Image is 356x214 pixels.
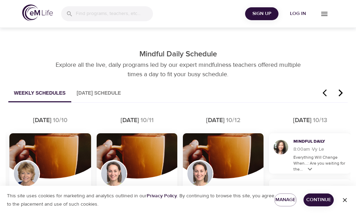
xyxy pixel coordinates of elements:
[206,116,225,125] div: [DATE]
[226,116,241,125] div: 10/12
[280,196,291,204] span: Manage
[8,85,71,102] button: Weekly Schedules
[147,193,177,199] a: Privacy Policy
[293,146,347,153] h5: 8:00am · Vy Le
[313,116,327,125] div: 10/13
[273,139,289,156] img: Vy Le
[53,116,67,125] div: 10/10
[274,193,297,206] button: Manage
[304,193,334,206] button: Continue
[13,160,40,187] img: Lisa Wickham
[293,116,311,125] div: [DATE]
[309,196,328,204] span: Continue
[121,116,139,125] div: [DATE]
[293,139,347,145] h3: Mindful Daily
[33,116,51,125] div: [DATE]
[100,160,127,187] img: Deanna Burkett
[273,185,289,201] img: Vy Le
[245,7,278,20] button: Sign Up
[284,9,312,18] span: Log in
[248,9,276,18] span: Sign Up
[293,154,347,172] p: Everything Will Change When...: Are you waiting for the...
[22,5,53,21] img: logo
[293,185,347,191] h3: Guided Practice
[186,160,213,187] img: Deanna Burkett
[71,85,127,102] button: [DATE] Schedule
[48,60,308,79] p: Explore all the live, daily programs led by our expert mindfulness teachers offered multiple time...
[315,4,334,23] button: menu
[281,7,315,20] button: Log in
[3,49,353,60] p: Mindful Daily Schedule
[140,116,154,125] div: 10/11
[76,6,153,21] input: Find programs, teachers, etc...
